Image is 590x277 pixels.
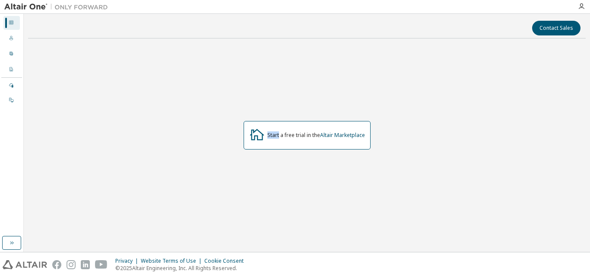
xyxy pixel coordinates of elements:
[52,260,61,269] img: facebook.svg
[3,16,20,30] div: Dashboard
[320,131,365,139] a: Altair Marketplace
[81,260,90,269] img: linkedin.svg
[3,93,20,107] div: On Prem
[3,32,20,45] div: Users
[204,258,249,264] div: Cookie Consent
[3,260,47,269] img: altair_logo.svg
[115,258,141,264] div: Privacy
[95,260,108,269] img: youtube.svg
[3,79,20,92] div: Managed
[67,260,76,269] img: instagram.svg
[3,63,20,76] div: Company Profile
[267,132,365,139] div: Start a free trial in the
[115,264,249,272] p: © 2025 Altair Engineering, Inc. All Rights Reserved.
[4,3,112,11] img: Altair One
[141,258,204,264] div: Website Terms of Use
[3,47,20,61] div: User Profile
[532,21,580,35] button: Contact Sales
